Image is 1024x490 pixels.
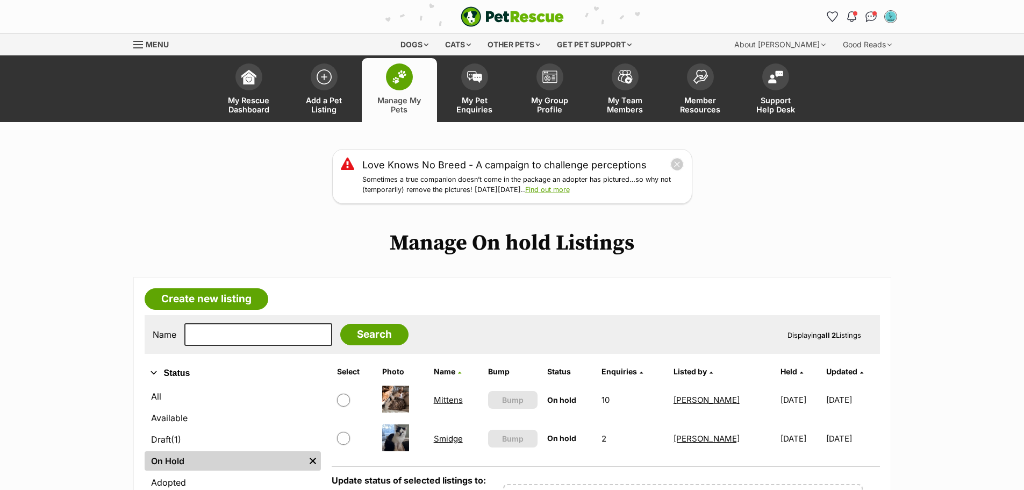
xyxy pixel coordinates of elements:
[287,58,362,122] a: Add a Pet Listing
[434,367,455,376] span: Name
[340,324,409,345] input: Search
[437,58,512,122] a: My Pet Enquiries
[434,367,461,376] a: Name
[393,34,436,55] div: Dogs
[882,8,899,25] button: My account
[362,175,684,195] p: Sometimes a true companion doesn’t come in the package an adopter has pictured…so why not (tempor...
[543,363,596,380] th: Status
[601,96,649,114] span: My Team Members
[847,11,856,22] img: notifications-46538b983faf8c2785f20acdc204bb7945ddae34d4c08c2a6579f10ce5e182be.svg
[885,11,896,22] img: Debbie Sims profile pic
[670,158,684,171] button: close
[780,367,803,376] a: Held
[375,96,424,114] span: Manage My Pets
[333,363,377,380] th: Select
[526,96,574,114] span: My Group Profile
[826,381,879,418] td: [DATE]
[865,11,877,22] img: chat-41dd97257d64d25036548639549fe6c8038ab92f7586957e7f3b1b290dea8141.svg
[362,58,437,122] a: Manage My Pets
[787,331,861,339] span: Displaying Listings
[317,69,332,84] img: add-pet-listing-icon-0afa8454b4691262ce3f59096e99ab1cd57d4a30225e0717b998d2c9b9846f56.svg
[146,40,169,49] span: Menu
[480,34,548,55] div: Other pets
[145,366,321,380] button: Status
[674,395,740,405] a: [PERSON_NAME]
[676,96,725,114] span: Member Resources
[542,70,557,83] img: group-profile-icon-3fa3cf56718a62981997c0bc7e787c4b2cf8bcc04b72c1350f741eb67cf2f40e.svg
[305,451,321,471] a: Remove filter
[502,394,524,406] span: Bump
[843,8,861,25] button: Notifications
[171,433,181,446] span: (1)
[145,288,268,310] a: Create new listing
[145,430,321,449] a: Draft
[776,420,825,457] td: [DATE]
[461,6,564,27] img: logo-e224e6f780fb5917bec1dbf3a21bbac754714ae5b6737aabdf751b685950b380.svg
[780,367,797,376] span: Held
[133,34,176,53] a: Menu
[547,395,576,404] span: On hold
[461,6,564,27] a: PetRescue
[488,430,538,448] button: Bump
[835,34,899,55] div: Good Reads
[597,381,668,418] td: 10
[618,70,633,84] img: team-members-icon-5396bd8760b3fe7c0b43da4ab00e1e3bb1a5d9ba89233759b79545d2d3fc5d0d.svg
[512,58,588,122] a: My Group Profile
[693,69,708,84] img: member-resources-icon-8e73f808a243e03378d46382f2149f9095a855e16c252ad45f914b54edf8863c.svg
[549,34,639,55] div: Get pet support
[674,434,740,444] a: [PERSON_NAME]
[225,96,273,114] span: My Rescue Dashboard
[751,96,800,114] span: Support Help Desk
[738,58,813,122] a: Support Help Desk
[145,408,321,428] a: Available
[211,58,287,122] a: My Rescue Dashboard
[768,70,783,83] img: help-desk-icon-fdf02630f3aa405de69fd3d07c3f3aa587a6932b1a1747fa1d2bba05be0121f9.svg
[601,367,643,376] a: Enquiries
[300,96,348,114] span: Add a Pet Listing
[824,8,841,25] a: Favourites
[153,330,176,339] label: Name
[826,420,879,457] td: [DATE]
[674,367,707,376] span: Listed by
[467,71,482,83] img: pet-enquiries-icon-7e3ad2cf08bfb03b45e93fb7055b45f3efa6380592205ae92323e6603595dc1f.svg
[547,434,576,443] span: On hold
[145,451,305,471] a: On Hold
[601,367,637,376] span: translation missing: en.admin.listings.index.attributes.enquiries
[663,58,738,122] a: Member Resources
[826,367,863,376] a: Updated
[362,158,647,172] a: Love Knows No Breed - A campaign to challenge perceptions
[145,387,321,406] a: All
[821,331,836,339] strong: all 2
[826,367,857,376] span: Updated
[450,96,499,114] span: My Pet Enquiries
[332,475,486,486] label: Update status of selected listings to:
[824,8,899,25] ul: Account quick links
[241,69,256,84] img: dashboard-icon-eb2f2d2d3e046f16d808141f083e7271f6b2e854fb5c12c21221c1fb7104beca.svg
[525,186,570,194] a: Find out more
[378,363,428,380] th: Photo
[674,367,713,376] a: Listed by
[434,395,463,405] a: Mittens
[727,34,833,55] div: About [PERSON_NAME]
[488,391,538,409] button: Bump
[588,58,663,122] a: My Team Members
[776,381,825,418] td: [DATE]
[863,8,880,25] a: Conversations
[434,434,463,444] a: Smidge
[484,363,542,380] th: Bump
[438,34,478,55] div: Cats
[392,70,407,84] img: manage-my-pets-icon-02211641906a0b7f246fdf0571729dbe1e7629f14944591b6c1af311fb30b64b.svg
[502,433,524,444] span: Bump
[597,420,668,457] td: 2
